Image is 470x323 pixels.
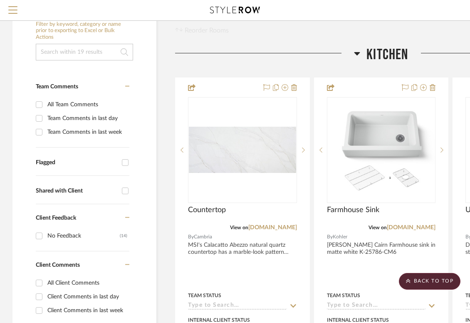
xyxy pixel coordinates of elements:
span: Client Feedback [36,215,76,221]
span: Client Comments [36,262,80,268]
div: Flagged [36,159,118,166]
div: 0 [327,98,435,203]
div: Client Comments in last week [47,304,127,317]
span: Team Comments [36,84,78,90]
span: View on [230,225,248,230]
div: All Team Comments [47,98,127,111]
div: Team Comments in last week [47,125,127,139]
scroll-to-top-button: BACK TO TOP [399,273,460,290]
input: Type to Search… [327,302,426,310]
div: Shared with Client [36,188,118,195]
h6: Filter by keyword, category or name prior to exporting to Excel or Bulk Actions [36,21,133,41]
span: By [188,233,194,241]
a: [DOMAIN_NAME] [387,225,435,230]
span: By [327,233,333,241]
span: Farmhouse Sink [327,205,379,215]
div: Client Comments in last day [47,290,127,303]
span: Kohler [333,233,347,241]
div: (14) [120,229,127,243]
div: Team Status [327,292,360,299]
span: Kitchen [366,46,408,64]
div: Team Status [188,292,221,299]
span: Countertop [188,205,226,215]
img: Farmhouse Sink [328,107,435,193]
img: Countertop [189,127,296,173]
input: Search within 19 results [36,44,133,60]
div: Team Comments in last day [47,112,127,125]
button: Reorder Rooms [175,25,229,35]
a: [DOMAIN_NAME] [248,225,297,230]
div: All Client Comments [47,276,127,290]
div: No Feedback [47,229,120,243]
span: Cambria [194,233,212,241]
span: View on [369,225,387,230]
span: Reorder Rooms [185,25,229,35]
input: Type to Search… [188,302,287,310]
